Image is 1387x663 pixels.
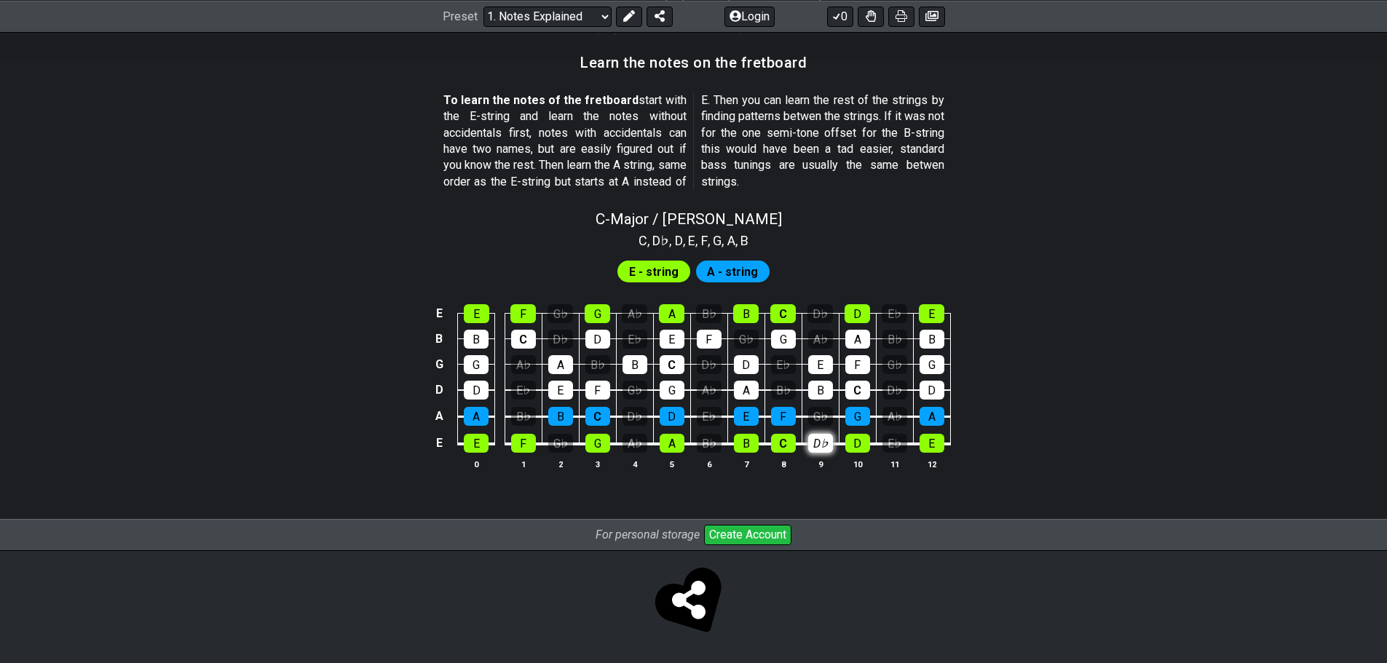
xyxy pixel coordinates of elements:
div: B [464,330,489,349]
span: , [669,231,675,250]
span: , [647,231,653,250]
div: A [548,355,573,374]
div: E [734,407,759,426]
span: A [727,231,735,250]
th: 0 [458,456,495,472]
th: 7 [727,456,764,472]
div: F [511,434,536,453]
div: B [808,381,833,400]
span: Click to store and share! [659,570,729,640]
div: A♭ [808,330,833,349]
span: D♭ [652,231,669,250]
span: D [675,231,683,250]
th: 4 [616,456,653,472]
div: B [920,330,944,349]
div: B♭ [771,381,796,400]
th: 11 [876,456,913,472]
span: Preset [443,9,478,23]
div: B [623,355,647,374]
div: D♭ [807,304,833,323]
span: , [695,231,701,250]
div: A♭ [511,355,536,374]
span: E [688,231,695,250]
span: First enable full edit mode to edit [629,261,679,282]
div: G♭ [734,330,759,349]
p: start with the E-string and learn the notes without accidentals first, notes with accidentals can... [443,92,944,190]
div: G [771,330,796,349]
div: G [660,381,684,400]
th: 9 [802,456,839,472]
div: C [660,355,684,374]
div: A [845,330,870,349]
div: C [845,381,870,400]
div: A♭ [623,434,647,453]
h3: Learn the notes on the fretboard [580,55,807,71]
div: B♭ [882,330,907,349]
div: A [464,407,489,426]
div: E♭ [623,330,647,349]
select: Preset [483,6,612,26]
th: 3 [579,456,616,472]
div: B [733,304,759,323]
td: E [430,429,448,457]
div: B♭ [585,355,610,374]
div: F [585,381,610,400]
div: F [771,407,796,426]
button: Create image [919,6,945,26]
div: G♭ [548,434,573,453]
div: F [845,355,870,374]
div: E [919,304,944,323]
span: C [639,231,647,250]
th: 2 [542,456,579,472]
i: For personal storage [596,528,700,541]
td: G [430,352,448,377]
div: A [660,434,684,453]
th: 1 [505,456,542,472]
div: E♭ [697,407,722,426]
div: D♭ [808,434,833,453]
span: , [683,231,689,250]
div: A♭ [622,304,647,323]
div: G♭ [808,407,833,426]
div: D [464,381,489,400]
div: D♭ [882,381,907,400]
div: B [548,407,573,426]
th: 12 [913,456,950,472]
div: E [920,434,944,453]
span: B [740,231,748,250]
div: E [808,355,833,374]
td: E [430,301,448,327]
div: G [845,407,870,426]
div: D [845,434,870,453]
div: A [659,304,684,323]
div: E♭ [771,355,796,374]
div: D♭ [548,330,573,349]
div: D [734,355,759,374]
span: F [701,231,708,250]
div: E♭ [882,434,907,453]
td: B [430,326,448,352]
button: Create Account [704,525,791,545]
th: 10 [839,456,876,472]
td: A [430,403,448,430]
div: A♭ [697,381,722,400]
div: B♭ [696,304,722,323]
button: Login [724,6,775,26]
div: C [771,434,796,453]
span: C - Major / [PERSON_NAME] [596,210,782,228]
div: B♭ [697,434,722,453]
div: D [845,304,870,323]
td: D [430,377,448,403]
div: D♭ [697,355,722,374]
div: D♭ [623,407,647,426]
button: Print [888,6,914,26]
div: G♭ [548,304,573,323]
button: Share Preset [647,6,673,26]
div: C [511,330,536,349]
div: G [464,355,489,374]
div: G [585,304,610,323]
th: 5 [653,456,690,472]
div: G [585,434,610,453]
span: G [713,231,722,250]
div: D [920,381,944,400]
